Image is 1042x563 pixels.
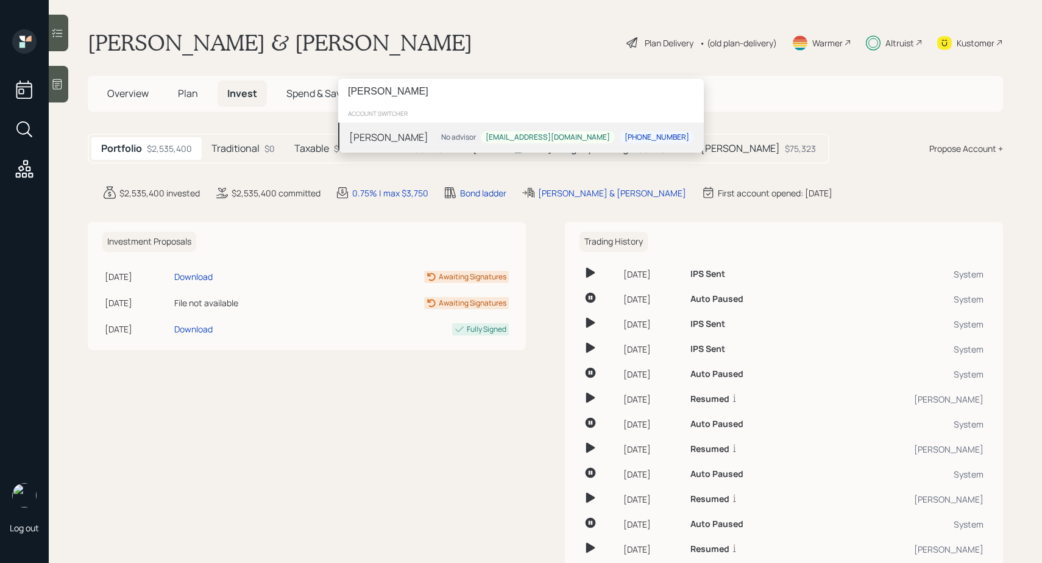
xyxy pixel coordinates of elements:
div: [EMAIL_ADDRESS][DOMAIN_NAME] [486,132,610,143]
input: Type a command or search… [338,79,704,104]
div: account switcher [338,104,704,123]
div: [PERSON_NAME] [349,130,428,145]
div: [PHONE_NUMBER] [625,132,689,143]
div: No advisor [441,132,476,143]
